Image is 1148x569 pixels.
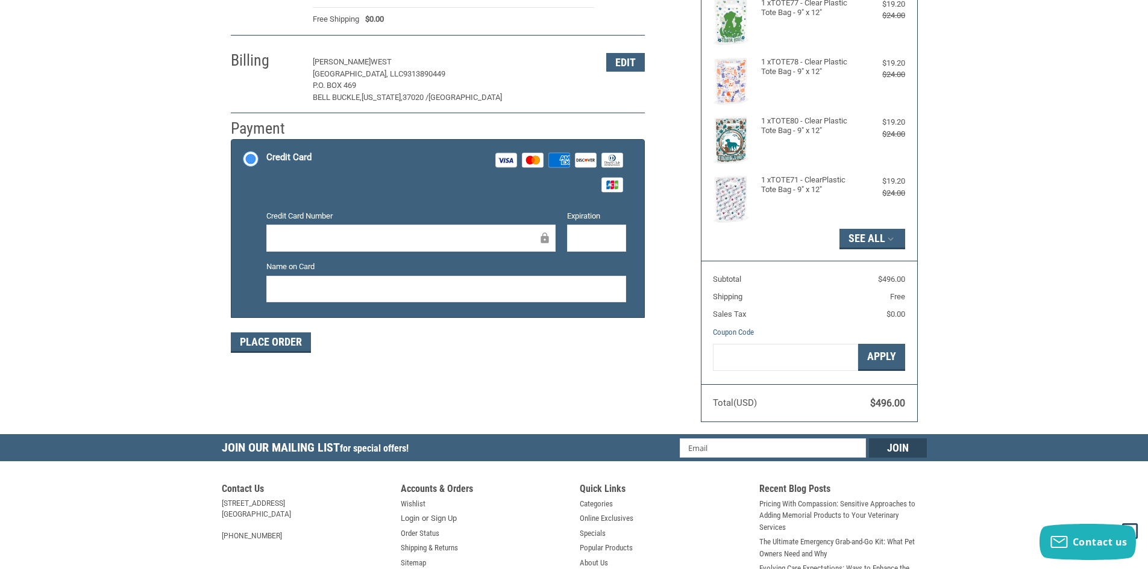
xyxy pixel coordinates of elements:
[713,275,741,284] span: Subtotal
[401,512,419,524] a: Login
[580,527,606,539] a: Specials
[359,13,384,25] span: $0.00
[313,69,403,78] span: [GEOGRAPHIC_DATA], LLC
[759,536,927,559] a: The Ultimate Emergency Grab-and-Go Kit: What Pet Owners Need and Why
[713,344,858,371] input: Gift Certificate or Coupon Code
[222,434,415,465] h5: Join Our Mailing List
[886,309,905,319] span: $0.00
[869,438,927,458] input: Join
[403,93,428,102] span: 37020 /
[857,10,905,22] div: $24.00
[606,53,645,72] button: Edit
[266,148,312,167] div: Credit Card
[403,69,445,78] span: 9313890449
[1040,524,1136,560] button: Contact us
[857,187,905,199] div: $24.00
[231,332,311,353] button: Place Order
[401,557,426,569] a: Sitemap
[428,93,502,102] span: [GEOGRAPHIC_DATA]
[870,397,905,409] span: $496.00
[580,512,633,524] a: Online Exclusives
[401,498,425,510] a: Wishlist
[415,512,436,524] span: or
[759,498,927,533] a: Pricing With Compassion: Sensitive Approaches to Adding Memorial Products to Your Veterinary Serv...
[371,57,392,66] span: West
[858,344,905,371] button: Apply
[231,51,301,70] h2: Billing
[401,483,568,498] h5: Accounts & Orders
[713,309,746,319] span: Sales Tax
[878,275,905,284] span: $496.00
[761,57,855,77] h4: 1 x TOTE78 - Clear Plastic Tote Bag - 9" x 12"
[567,210,626,222] label: Expiration
[839,229,905,249] button: See All
[857,175,905,187] div: $19.20
[857,69,905,81] div: $24.00
[761,175,855,195] h4: 1 x TOTE71 - ClearPlastic Tote Bag - 9" x 12"
[857,57,905,69] div: $19.20
[313,57,371,66] span: [PERSON_NAME]
[340,443,409,454] span: for special offers!
[713,292,742,301] span: Shipping
[761,116,855,136] h4: 1 x TOTE80 - Clear Plastic Tote Bag - 9" x 12"
[222,498,389,541] address: [STREET_ADDRESS] [GEOGRAPHIC_DATA] [PHONE_NUMBER]
[580,542,633,554] a: Popular Products
[1073,535,1128,549] span: Contact us
[313,13,359,25] span: Free Shipping
[713,328,754,337] a: Coupon Code
[401,542,458,554] a: Shipping & Returns
[680,438,866,458] input: Email
[580,498,613,510] a: Categories
[266,261,626,273] label: Name on Card
[266,210,556,222] label: Credit Card Number
[313,81,356,90] span: P.O. Box 469
[713,397,757,408] span: Total (USD)
[580,483,747,498] h5: Quick Links
[313,93,362,102] span: Bell Buckle,
[431,512,457,524] a: Sign Up
[362,93,403,102] span: [US_STATE],
[222,483,389,498] h5: Contact Us
[231,119,301,138] h2: Payment
[857,128,905,140] div: $24.00
[857,116,905,128] div: $19.20
[890,292,905,301] span: Free
[580,557,608,569] a: About Us
[401,527,439,539] a: Order Status
[759,483,927,498] h5: Recent Blog Posts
